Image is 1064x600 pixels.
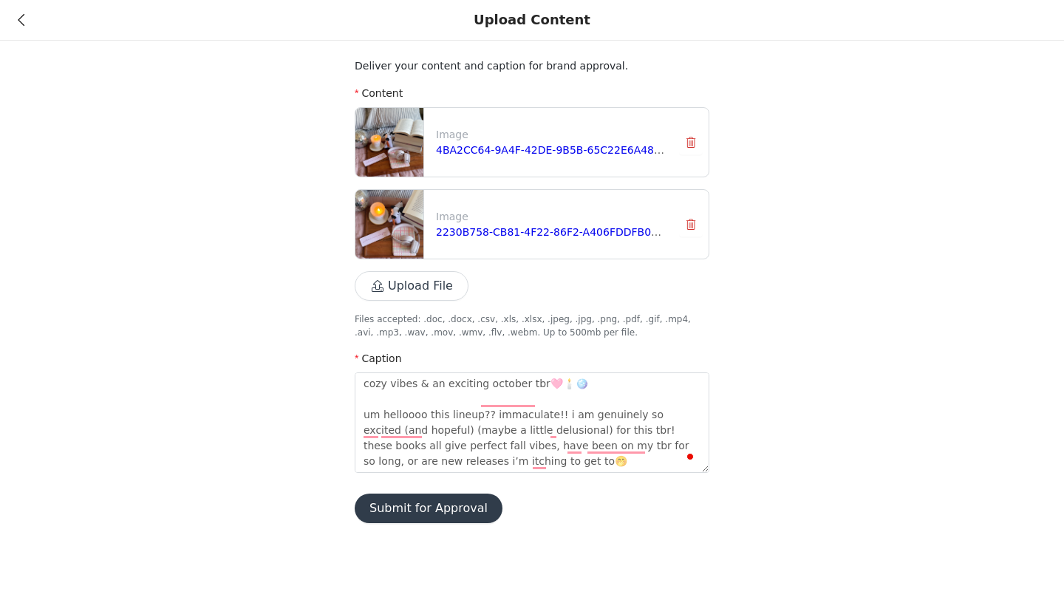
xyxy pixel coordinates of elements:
[355,313,709,339] p: Files accepted: .doc, .docx, .csv, .xls, .xlsx, .jpeg, .jpg, .png, .pdf, .gif, .mp4, .avi, .mp3, ...
[436,209,667,225] p: Image
[355,352,402,364] label: Caption
[355,58,709,74] p: Deliver your content and caption for brand approval.
[355,190,423,259] img: file
[474,12,590,28] div: Upload Content
[355,271,468,301] button: Upload File
[355,87,403,99] label: Content
[436,226,690,238] a: 2230B758-CB81-4F22-86F2-A406FDDFB004.jpeg
[436,144,693,156] a: 4BA2CC64-9A4F-42DE-9B5B-65C22E6A4898.jpeg
[436,127,667,143] p: Image
[355,108,423,177] img: file
[355,494,502,523] button: Submit for Approval
[355,281,468,293] span: Upload File
[355,372,709,473] textarea: To enrich screen reader interactions, please activate Accessibility in Grammarly extension settings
